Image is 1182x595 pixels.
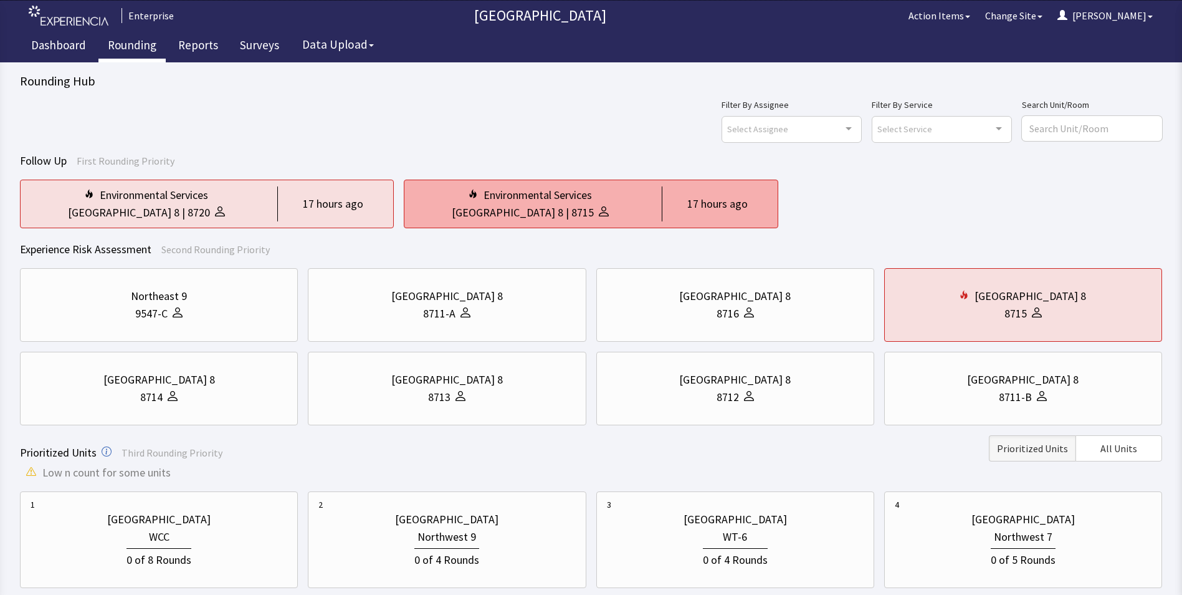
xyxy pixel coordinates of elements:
[188,204,210,221] div: 8720
[126,548,191,569] div: 0 of 8 Rounds
[1050,3,1160,28] button: [PERSON_NAME]
[1075,435,1162,462] button: All Units
[100,186,208,204] div: Environmental Services
[967,371,1079,389] div: [GEOGRAPHIC_DATA] 8
[428,389,450,406] div: 8713
[68,204,179,221] div: [GEOGRAPHIC_DATA] 8
[169,31,227,62] a: Reports
[997,441,1068,456] span: Prioritized Units
[391,288,503,305] div: [GEOGRAPHIC_DATA] 8
[179,204,188,221] div: |
[679,371,791,389] div: [GEOGRAPHIC_DATA] 8
[107,511,211,528] div: [GEOGRAPHIC_DATA]
[135,305,168,322] div: 9547-C
[723,528,747,546] div: WT-6
[679,288,791,305] div: [GEOGRAPHIC_DATA] 8
[414,548,479,569] div: 0 of 4 Rounds
[423,305,455,322] div: 8711-A
[989,435,1075,462] button: Prioritized Units
[994,528,1052,546] div: Northwest 7
[20,152,1162,170] div: Follow Up
[391,371,503,389] div: [GEOGRAPHIC_DATA] 8
[295,33,381,56] button: Data Upload
[122,447,222,459] span: Third Rounding Priority
[717,389,739,406] div: 8712
[687,195,748,213] div: 17 hours ago
[607,498,611,511] div: 3
[20,72,1162,90] div: Rounding Hub
[303,195,363,213] div: 17 hours ago
[103,371,215,389] div: [GEOGRAPHIC_DATA] 8
[999,389,1032,406] div: 8711-B
[318,498,323,511] div: 2
[703,548,768,569] div: 0 of 4 Rounds
[20,445,97,460] span: Prioritized Units
[975,288,1086,305] div: [GEOGRAPHIC_DATA] 8
[895,498,899,511] div: 4
[727,122,788,136] span: Select Assignee
[877,122,932,136] span: Select Service
[122,8,174,23] div: Enterprise
[395,511,498,528] div: [GEOGRAPHIC_DATA]
[452,204,563,221] div: [GEOGRAPHIC_DATA] 8
[77,155,174,167] span: First Rounding Priority
[1022,116,1162,141] input: Search Unit/Room
[971,511,1075,528] div: [GEOGRAPHIC_DATA]
[563,204,571,221] div: |
[991,548,1056,569] div: 0 of 5 Rounds
[42,464,171,481] span: Low n count for some units
[22,31,95,62] a: Dashboard
[1022,97,1162,112] label: Search Unit/Room
[1004,305,1027,322] div: 8715
[20,241,1162,258] div: Experience Risk Assessment
[417,528,476,546] div: Northwest 9
[161,243,270,256] span: Second Rounding Priority
[140,389,163,406] div: 8714
[722,97,862,112] label: Filter By Assignee
[684,511,787,528] div: [GEOGRAPHIC_DATA]
[901,3,978,28] button: Action Items
[231,31,288,62] a: Surveys
[978,3,1050,28] button: Change Site
[717,305,739,322] div: 8716
[98,31,166,62] a: Rounding
[131,288,187,305] div: Northeast 9
[31,498,35,511] div: 1
[179,6,901,26] p: [GEOGRAPHIC_DATA]
[1100,441,1137,456] span: All Units
[29,6,108,26] img: experiencia_logo.png
[149,528,169,546] div: WCC
[571,204,594,221] div: 8715
[872,97,1012,112] label: Filter By Service
[484,186,592,204] div: Environmental Services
